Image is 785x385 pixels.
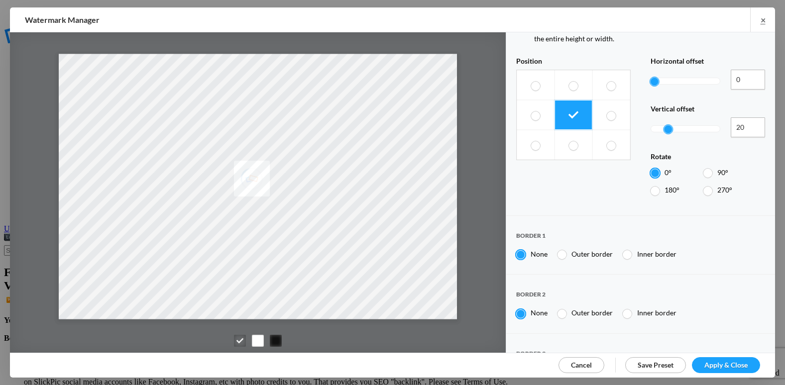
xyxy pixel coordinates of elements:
[571,361,592,369] span: Cancel
[559,357,604,373] a: Cancel
[651,57,704,70] span: Horizontal offset
[516,57,542,70] span: Position
[665,168,672,177] span: 0°
[625,357,686,373] a: Save Preset
[25,7,500,32] h2: Watermark Manager
[651,104,694,117] span: Vertical offset
[516,232,546,248] span: Border 1
[638,361,673,369] span: Save Preset
[717,168,728,177] span: 90°
[637,308,676,317] span: Inner border
[516,350,546,366] span: Border 3
[531,308,548,317] span: None
[651,152,671,165] span: Rotate
[704,361,748,369] span: Apply & Close
[665,186,679,194] span: 180°
[534,10,755,43] span: Without selecting this option, your watermark will be kept within the selected square. By selecti...
[692,357,760,373] a: Apply & Close
[571,308,613,317] span: Outer border
[516,290,546,307] span: Border 2
[717,186,732,194] span: 270°
[750,7,775,32] a: ×
[571,250,613,258] span: Outer border
[531,250,548,258] span: None
[637,250,676,258] span: Inner border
